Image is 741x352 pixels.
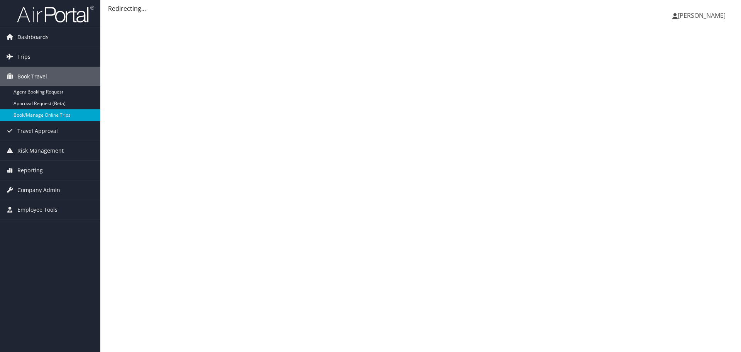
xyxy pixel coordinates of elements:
[17,141,64,160] span: Risk Management
[17,180,60,200] span: Company Admin
[17,47,30,66] span: Trips
[17,121,58,141] span: Travel Approval
[17,27,49,47] span: Dashboards
[108,4,733,13] div: Redirecting...
[17,67,47,86] span: Book Travel
[672,4,733,27] a: [PERSON_NAME]
[17,5,94,23] img: airportal-logo.png
[17,200,58,219] span: Employee Tools
[17,161,43,180] span: Reporting
[678,11,726,20] span: [PERSON_NAME]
